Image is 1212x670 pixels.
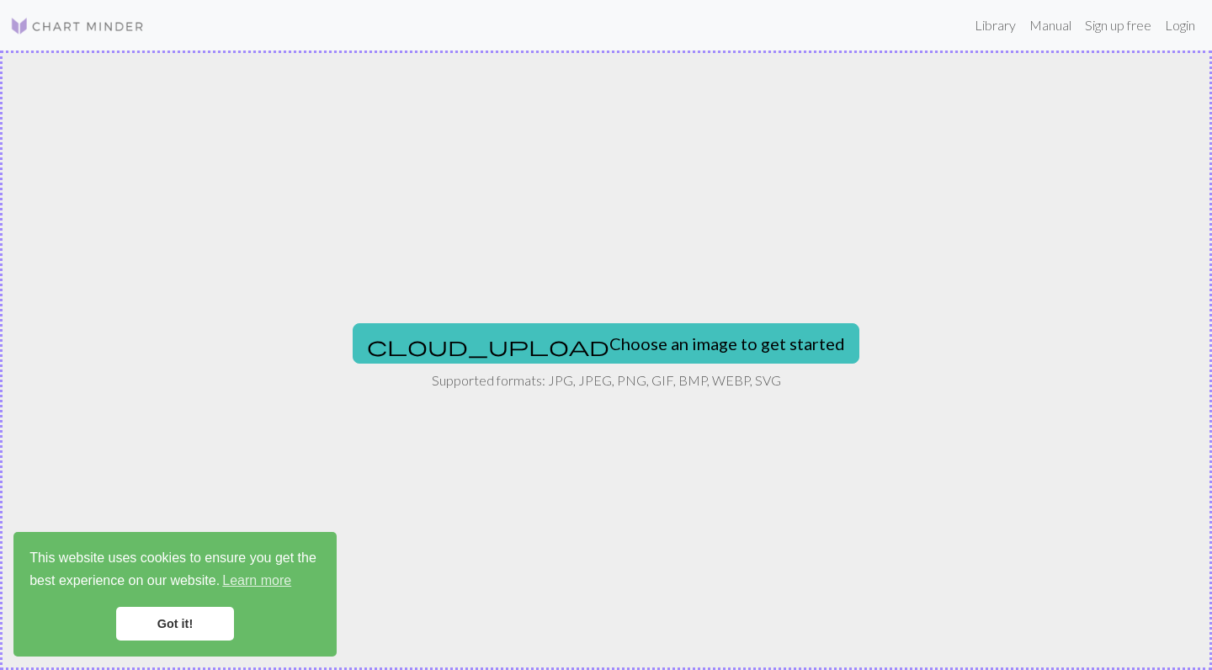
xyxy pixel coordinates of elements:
[1078,8,1158,42] a: Sign up free
[13,532,337,657] div: cookieconsent
[1158,8,1202,42] a: Login
[432,370,781,391] p: Supported formats: JPG, JPEG, PNG, GIF, BMP, WEBP, SVG
[367,334,609,358] span: cloud_upload
[353,323,859,364] button: Choose an image to get started
[1023,8,1078,42] a: Manual
[220,568,294,593] a: learn more about cookies
[116,607,234,641] a: dismiss cookie message
[968,8,1023,42] a: Library
[10,16,145,36] img: Logo
[29,548,321,593] span: This website uses cookies to ensure you get the best experience on our website.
